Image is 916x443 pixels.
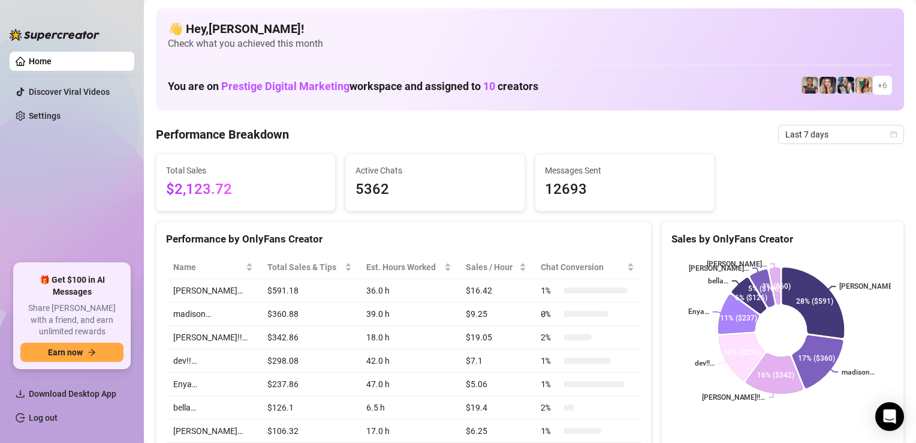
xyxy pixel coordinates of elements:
span: download [16,389,25,399]
th: Sales / Hour [459,256,534,279]
text: dev!!… [695,360,715,368]
td: 39.0 h [359,303,459,326]
span: Name [173,261,243,274]
span: Download Desktop App [29,389,116,399]
span: arrow-right [88,348,96,357]
a: Discover Viral Videos [29,87,110,97]
span: Earn now [48,348,83,357]
span: Total Sales [166,164,326,177]
h4: Performance Breakdown [156,126,289,143]
td: $126.1 [260,396,359,420]
span: 2 % [541,401,560,414]
td: bella… [166,396,260,420]
td: $19.4 [459,396,534,420]
a: Log out [29,413,58,423]
span: Share [PERSON_NAME] with a friend, and earn unlimited rewards [20,303,123,338]
td: $591.18 [260,279,359,303]
th: Name [166,256,260,279]
h4: 👋 Hey, [PERSON_NAME] ! [168,20,892,37]
td: 36.0 h [359,279,459,303]
text: [PERSON_NAME]… [839,283,899,291]
td: madison… [166,303,260,326]
a: Home [29,56,52,66]
td: $7.1 [459,349,534,373]
td: dev!!… [166,349,260,373]
span: Sales / Hour [466,261,517,274]
td: $342.86 [260,326,359,349]
td: $237.86 [260,373,359,396]
td: 17.0 h [359,420,459,443]
td: [PERSON_NAME]… [166,420,260,443]
td: 47.0 h [359,373,459,396]
th: Chat Conversion [534,256,641,279]
button: Earn nowarrow-right [20,343,123,362]
span: 0 % [541,307,560,321]
text: bella… [708,277,728,285]
text: [PERSON_NAME]… [689,264,749,273]
text: Enya… [688,308,709,316]
span: 🎁 Get $100 in AI Messages [20,274,123,298]
td: $5.06 [459,373,534,396]
td: 18.0 h [359,326,459,349]
span: 1 % [541,284,560,297]
td: Enya… [166,373,260,396]
img: fiona [855,77,872,94]
td: [PERSON_NAME]!!… [166,326,260,349]
span: + 6 [878,79,887,92]
span: Messages Sent [545,164,704,177]
text: madison… [842,368,875,376]
span: 2 % [541,331,560,344]
span: 12693 [545,178,704,201]
span: Last 7 days [785,125,897,143]
span: Prestige Digital Marketing [221,80,349,92]
div: Est. Hours Worked [366,261,442,274]
span: 1 % [541,378,560,391]
td: $6.25 [459,420,534,443]
span: 1 % [541,424,560,438]
td: $16.42 [459,279,534,303]
span: 1 % [541,354,560,367]
h1: You are on workspace and assigned to creators [168,80,538,93]
span: $2,123.72 [166,178,326,201]
div: Sales by OnlyFans Creator [671,231,894,247]
span: Active Chats [355,164,515,177]
td: $19.05 [459,326,534,349]
td: [PERSON_NAME]… [166,279,260,303]
img: Emma [837,77,854,94]
th: Total Sales & Tips [260,256,359,279]
text: [PERSON_NAME]!!… [701,393,765,402]
img: madison [802,77,818,94]
img: tatum [819,77,836,94]
span: Total Sales & Tips [267,261,342,274]
a: Settings [29,111,61,121]
td: 42.0 h [359,349,459,373]
span: Chat Conversion [541,261,625,274]
div: Performance by OnlyFans Creator [166,231,641,247]
span: 10 [483,80,495,92]
td: $9.25 [459,303,534,326]
div: Open Intercom Messenger [875,402,904,431]
span: calendar [890,131,897,138]
span: 5362 [355,178,515,201]
td: $298.08 [260,349,359,373]
span: Check what you achieved this month [168,37,892,50]
img: logo-BBDzfeDw.svg [10,29,100,41]
td: $106.32 [260,420,359,443]
text: [PERSON_NAME]… [706,260,766,268]
td: $360.88 [260,303,359,326]
td: 6.5 h [359,396,459,420]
